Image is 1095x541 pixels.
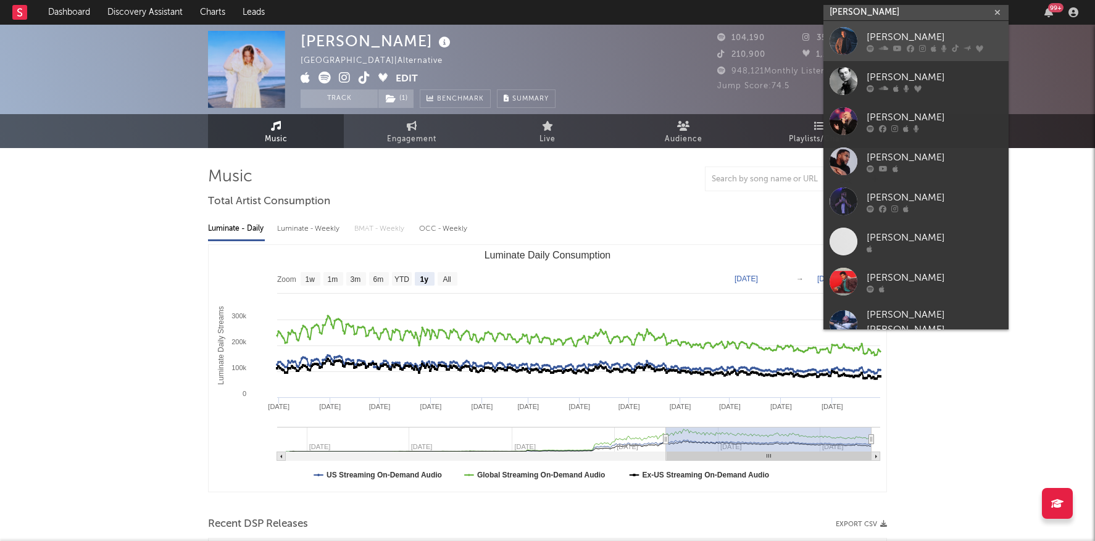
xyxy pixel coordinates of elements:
span: Audience [665,132,702,147]
div: [PERSON_NAME] [867,150,1002,165]
div: [PERSON_NAME] [301,31,454,51]
a: [PERSON_NAME] [823,101,1009,141]
text: [DATE] [719,403,741,410]
text: 1y [420,275,429,284]
text: → [796,275,804,283]
span: 104,190 [717,34,765,42]
div: [PERSON_NAME] [PERSON_NAME] [867,308,1002,337]
text: 200k [231,338,246,345]
input: Search by song name or URL [706,175,836,184]
div: [GEOGRAPHIC_DATA] | Alternative [301,54,457,68]
text: [DATE] [822,403,843,410]
a: [PERSON_NAME] [823,221,1009,262]
div: OCC - Weekly [419,218,468,239]
a: Benchmark [420,89,491,108]
a: Live [480,114,615,148]
text: [DATE] [369,403,391,410]
a: [PERSON_NAME] [823,61,1009,101]
div: [PERSON_NAME] [867,270,1002,285]
span: 35,319 [802,34,844,42]
a: Playlists/Charts [751,114,887,148]
text: [DATE] [319,403,341,410]
a: Audience [615,114,751,148]
span: Live [539,132,556,147]
text: Global Streaming On-Demand Audio [477,471,606,479]
span: ( 1 ) [378,89,414,108]
span: 1,197 [802,51,838,59]
a: Engagement [344,114,480,148]
span: Engagement [387,132,436,147]
span: Music [265,132,288,147]
input: Search for artists [823,5,1009,20]
text: 6m [373,275,384,284]
div: [PERSON_NAME] [867,190,1002,205]
div: [PERSON_NAME] [867,230,1002,245]
a: [PERSON_NAME] [PERSON_NAME] [823,302,1009,351]
text: [DATE] [472,403,493,410]
div: [PERSON_NAME] [867,70,1002,85]
text: Luminate Daily Streams [217,306,225,384]
text: 3m [351,275,361,284]
text: [DATE] [770,403,792,410]
button: Summary [497,89,556,108]
div: [PERSON_NAME] [867,30,1002,44]
text: 300k [231,312,246,320]
span: Jump Score: 74.5 [717,82,789,90]
a: [PERSON_NAME] [823,181,1009,221]
text: [DATE] [569,403,591,410]
a: [PERSON_NAME] [823,262,1009,302]
text: [DATE] [518,403,539,410]
span: 948,121 Monthly Listeners [717,67,839,75]
text: [DATE] [670,403,691,410]
text: US Streaming On-Demand Audio [327,471,442,479]
button: Export CSV [836,521,887,528]
text: [DATE] [618,403,640,410]
text: Zoom [277,275,296,284]
span: Playlists/Charts [789,132,850,147]
button: Track [301,89,378,108]
a: [PERSON_NAME] [823,21,1009,61]
text: 100k [231,364,246,371]
text: 1w [306,275,315,284]
text: [DATE] [817,275,841,283]
a: [PERSON_NAME] [823,141,1009,181]
button: (1) [378,89,414,108]
svg: Luminate Daily Consumption [209,245,886,492]
text: YTD [394,275,409,284]
a: Music [208,114,344,148]
text: Ex-US Streaming On-Demand Audio [643,471,770,479]
span: Summary [512,96,549,102]
span: Recent DSP Releases [208,517,308,532]
text: 0 [243,390,246,397]
text: [DATE] [268,403,289,410]
span: Benchmark [437,92,484,107]
button: 99+ [1044,7,1053,17]
div: [PERSON_NAME] [867,110,1002,125]
div: Luminate - Daily [208,218,265,239]
text: Luminate Daily Consumption [485,250,611,260]
span: 210,900 [717,51,765,59]
span: Total Artist Consumption [208,194,330,209]
text: 1m [328,275,338,284]
text: [DATE] [420,403,442,410]
text: [DATE] [735,275,758,283]
div: Luminate - Weekly [277,218,342,239]
text: All [443,275,451,284]
button: Edit [396,72,418,87]
div: 99 + [1048,3,1064,12]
